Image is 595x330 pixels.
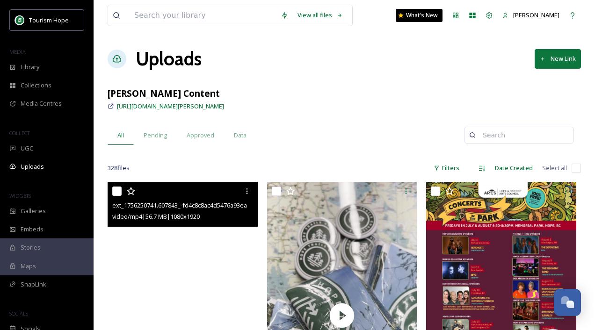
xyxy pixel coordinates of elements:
span: Pending [144,131,167,140]
span: Stories [21,243,41,252]
span: 328 file s [108,164,130,172]
a: Uploads [136,45,202,73]
span: SnapLink [21,280,46,289]
span: Galleries [21,207,46,215]
span: video/mp4 | 56.7 MB | 1080 x 1920 [112,212,200,221]
input: Search [478,126,569,144]
span: Approved [187,131,214,140]
div: Filters [429,159,464,177]
span: ext_1756250741.607843_-fd4c8c8ac4d5476a93eaf5dbd59d39e7.mp4 [112,201,301,209]
span: Collections [21,81,51,90]
span: Library [21,63,39,72]
span: WIDGETS [9,192,31,199]
img: logo.png [15,15,24,25]
span: All [117,131,124,140]
span: Media Centres [21,99,62,108]
span: MEDIA [9,48,26,55]
span: COLLECT [9,129,29,136]
div: Date Created [490,159,537,177]
span: UGC [21,144,33,153]
a: View all files [293,6,348,24]
strong: [PERSON_NAME] Content [108,87,220,100]
span: [URL][DOMAIN_NAME][PERSON_NAME] [117,102,224,110]
a: What's New [396,9,443,22]
span: [PERSON_NAME] [513,11,559,19]
span: Data [234,131,247,140]
a: [PERSON_NAME] [498,6,564,24]
button: New Link [535,49,581,68]
span: SOCIALS [9,310,28,317]
input: Search your library [130,5,276,26]
a: [URL][DOMAIN_NAME][PERSON_NAME] [117,100,224,112]
span: Select all [542,164,567,172]
span: Tourism Hope [29,16,69,24]
button: Open Chat [554,289,581,316]
span: Uploads [21,162,44,171]
span: Maps [21,262,36,271]
span: Embeds [21,225,44,234]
